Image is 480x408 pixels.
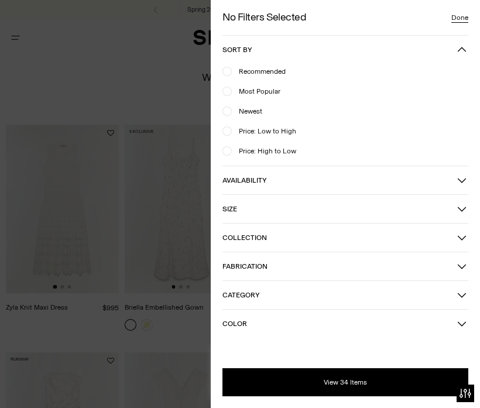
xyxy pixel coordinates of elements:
[222,176,457,184] span: Availability
[222,262,457,270] span: Fabrication
[9,364,118,399] iframe: Sign Up via Text for Offers
[232,66,286,77] span: Recommended
[222,368,468,396] button: View 34 Items
[222,234,457,242] span: Collection
[222,205,457,213] span: Size
[222,224,468,252] button: Collection
[222,12,306,23] h2: No Filters Selected
[222,320,457,328] span: Color
[222,310,468,338] button: Color
[232,146,296,156] span: Price: High to Low
[222,195,468,223] button: Size
[232,126,296,136] span: Price: Low to High
[232,86,280,97] span: Most Popular
[232,106,262,116] span: Newest
[222,46,457,54] span: Sort by
[222,166,468,194] button: Availability
[222,252,468,280] button: Fabrication
[222,36,468,64] button: Sort by
[222,281,468,309] button: Category
[222,291,457,299] span: Category
[447,12,473,23] button: Close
